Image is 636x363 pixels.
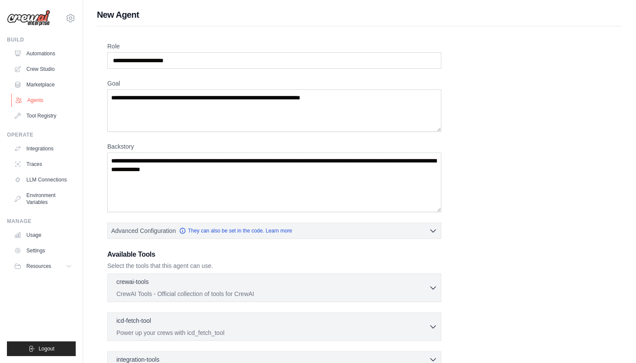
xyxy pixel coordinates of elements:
[10,62,76,76] a: Crew Studio
[116,277,149,286] p: crewai-tools
[10,228,76,242] a: Usage
[10,188,76,209] a: Environment Variables
[107,42,441,51] label: Role
[107,79,441,88] label: Goal
[10,157,76,171] a: Traces
[10,173,76,187] a: LLM Connections
[111,226,176,235] span: Advanced Configuration
[107,249,441,260] h3: Available Tools
[116,290,429,298] p: CrewAI Tools - Official collection of tools for CrewAI
[39,345,55,352] span: Logout
[97,9,622,21] h1: New Agent
[107,142,441,151] label: Backstory
[179,227,292,234] a: They can also be set in the code. Learn more
[10,259,76,273] button: Resources
[7,131,76,138] div: Operate
[10,47,76,60] a: Automations
[11,93,77,107] a: Agents
[7,10,50,26] img: Logo
[116,316,151,325] p: icd-fetch-tool
[7,36,76,43] div: Build
[111,316,437,337] button: icd-fetch-tool Power up your crews with icd_fetch_tool
[10,244,76,258] a: Settings
[116,328,429,337] p: Power up your crews with icd_fetch_tool
[10,78,76,92] a: Marketplace
[7,218,76,225] div: Manage
[10,142,76,156] a: Integrations
[7,341,76,356] button: Logout
[108,223,441,239] button: Advanced Configuration They can also be set in the code. Learn more
[10,109,76,123] a: Tool Registry
[107,261,441,270] p: Select the tools that this agent can use.
[111,277,437,298] button: crewai-tools CrewAI Tools - Official collection of tools for CrewAI
[26,263,51,270] span: Resources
